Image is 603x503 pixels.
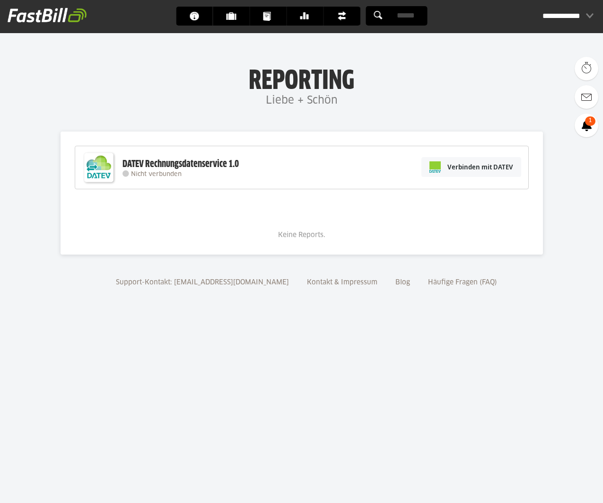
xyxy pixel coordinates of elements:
[287,7,323,26] a: Banking
[425,279,500,286] a: Häufige Fragen (FAQ)
[337,7,352,26] span: Finanzen
[176,7,212,26] a: Dashboard
[278,232,325,238] span: Keine Reports.
[213,7,249,26] a: Kunden
[250,7,286,26] a: Dokumente
[131,171,182,177] span: Nicht verbunden
[263,7,279,26] span: Dokumente
[323,7,360,26] a: Finanzen
[421,157,521,177] a: Verbinden mit DATEV
[226,7,242,26] span: Kunden
[300,7,315,26] span: Banking
[585,116,595,126] span: 1
[8,8,87,23] img: fastbill_logo_white.png
[189,7,205,26] span: Dashboard
[80,149,118,186] img: DATEV-Datenservice Logo
[529,475,594,498] iframe: Öffnet ein Widget, in dem Sie weitere Informationen finden
[95,67,508,91] h1: Reporting
[429,161,441,173] img: pi-datev-logo-farbig-24.svg
[575,114,598,137] a: 1
[113,279,292,286] a: Support-Kontakt: [EMAIL_ADDRESS][DOMAIN_NAME]
[392,279,413,286] a: Blog
[122,158,239,170] div: DATEV Rechnungsdatenservice 1.0
[447,162,513,172] span: Verbinden mit DATEV
[304,279,381,286] a: Kontakt & Impressum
